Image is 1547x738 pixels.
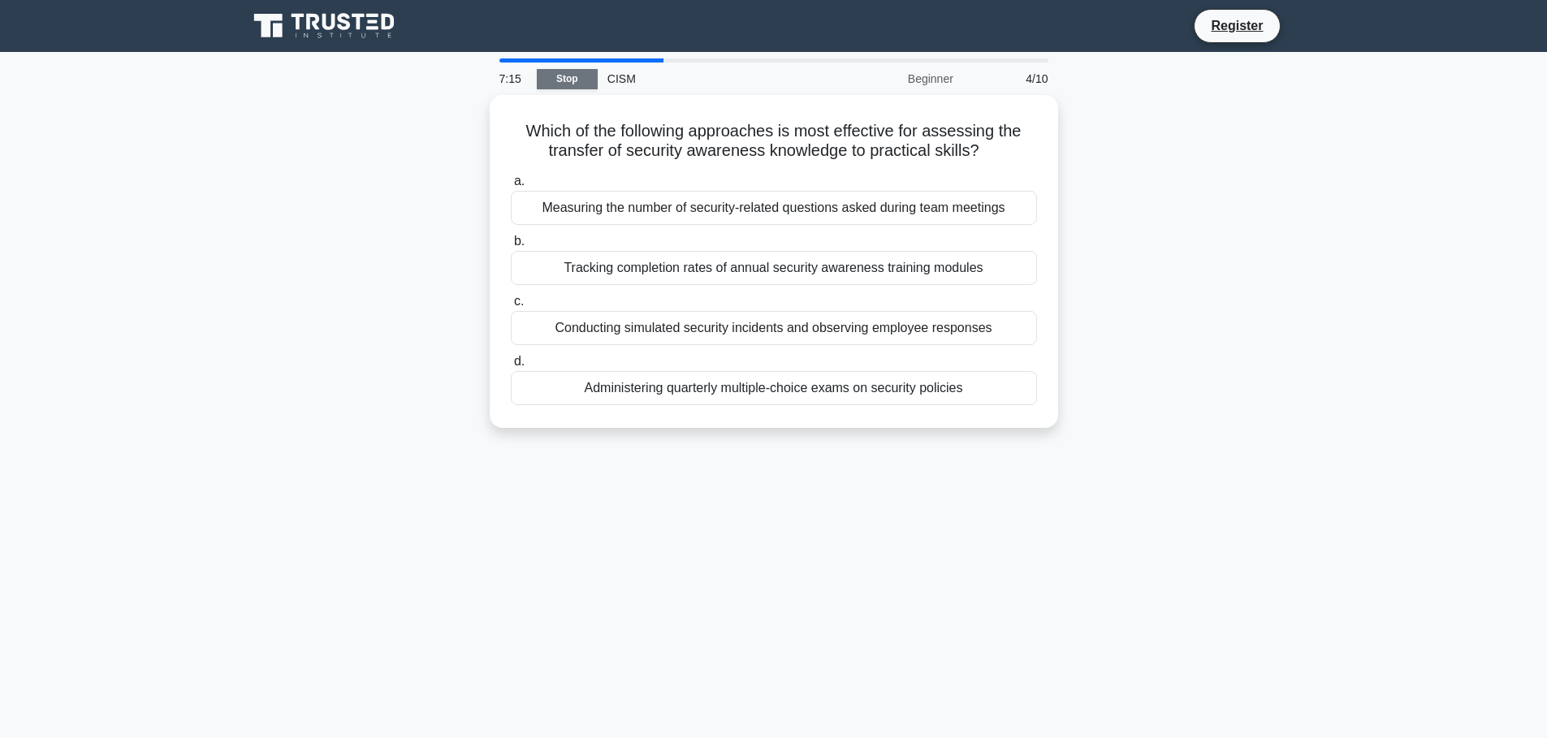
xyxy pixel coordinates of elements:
span: c. [514,294,524,308]
div: Beginner [821,63,963,95]
a: Register [1201,15,1273,36]
div: 7:15 [490,63,537,95]
a: Stop [537,69,598,89]
div: 4/10 [963,63,1058,95]
div: Administering quarterly multiple-choice exams on security policies [511,371,1037,405]
div: Tracking completion rates of annual security awareness training modules [511,251,1037,285]
span: b. [514,234,525,248]
span: a. [514,174,525,188]
div: Conducting simulated security incidents and observing employee responses [511,311,1037,345]
div: CISM [598,63,821,95]
span: d. [514,354,525,368]
h5: Which of the following approaches is most effective for assessing the transfer of security awaren... [509,121,1039,162]
div: Measuring the number of security-related questions asked during team meetings [511,191,1037,225]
